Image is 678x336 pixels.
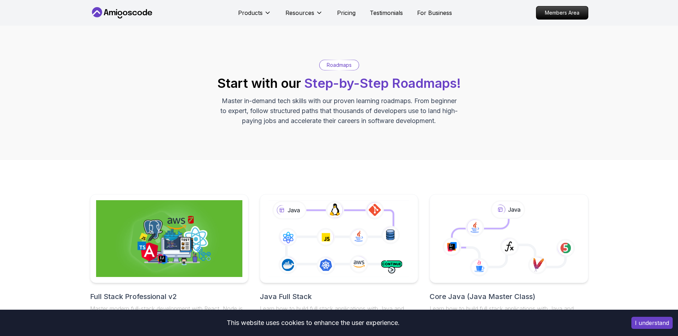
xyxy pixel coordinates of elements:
[90,304,248,330] p: Master modern full-stack development with React, Node.js, TypeScript, and cloud deployment. Build...
[285,9,314,17] p: Resources
[304,75,461,91] span: Step-by-Step Roadmaps!
[285,9,323,23] button: Resources
[417,9,452,17] a: For Business
[337,9,356,17] a: Pricing
[238,9,271,23] button: Products
[90,292,248,302] h2: Full Stack Professional v2
[260,194,418,333] a: Java Full StackLearn how to build full stack applications with Java and Spring Boot29 Courses4 Bu...
[5,315,621,331] div: This website uses cookies to enhance the user experience.
[430,304,588,321] p: Learn how to build full stack applications with Java and Spring Boot
[430,194,588,333] a: Core Java (Java Master Class)Learn how to build full stack applications with Java and Spring Boot...
[370,9,403,17] a: Testimonials
[536,6,588,20] a: Members Area
[631,317,673,329] button: Accept cookies
[238,9,263,17] p: Products
[536,6,588,19] p: Members Area
[217,76,461,90] h2: Start with our
[260,304,418,321] p: Learn how to build full stack applications with Java and Spring Boot
[260,292,418,302] h2: Java Full Stack
[220,96,459,126] p: Master in-demand tech skills with our proven learning roadmaps. From beginner to expert, follow s...
[327,62,352,69] p: Roadmaps
[430,292,588,302] h2: Core Java (Java Master Class)
[96,200,242,277] img: Full Stack Professional v2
